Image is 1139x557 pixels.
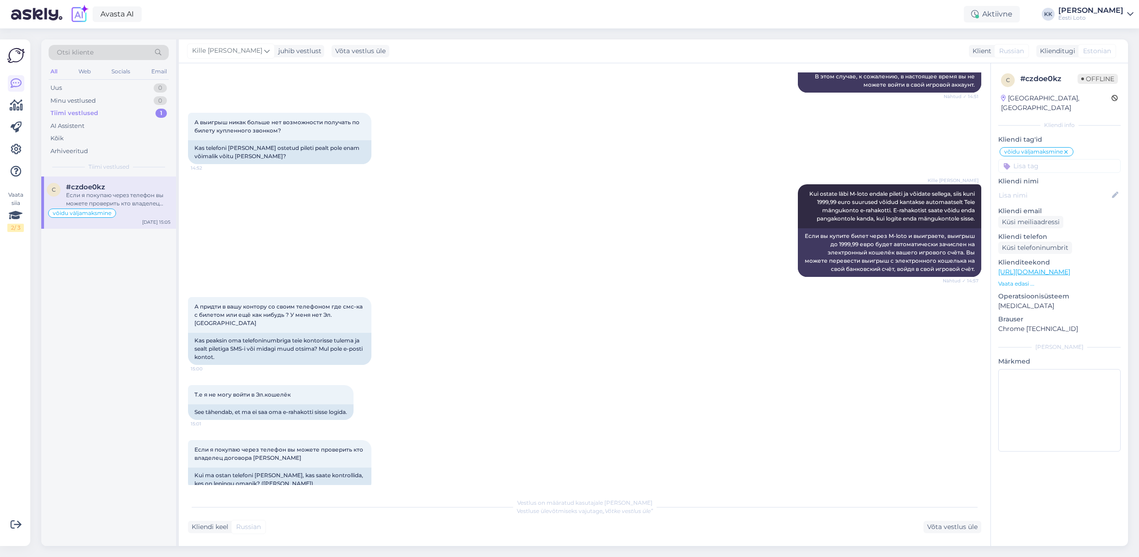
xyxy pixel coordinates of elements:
p: Brauser [998,314,1121,324]
div: Küsi telefoninumbrit [998,242,1072,254]
div: Minu vestlused [50,96,96,105]
a: Avasta AI [93,6,142,22]
a: [PERSON_NAME]Eesti Loto [1058,7,1133,22]
div: KK [1042,8,1055,21]
span: 15:00 [191,365,225,372]
span: Nähtud ✓ 14:51 [944,93,979,100]
span: c [1006,77,1010,83]
div: Klienditugi [1036,46,1075,56]
div: Если вы купите билет через M-loto и выиграете, выигрыш до 1999,99 евро будет автоматически зачисл... [798,228,981,277]
div: Socials [110,66,132,77]
div: Aktiivne [964,6,1020,22]
div: Küsi meiliaadressi [998,216,1063,228]
span: Nähtud ✓ 14:57 [943,277,979,284]
span: А придти в вашу контору со своим телефоном где смс-ка с билетом или ещё как нибудь ? У меня нет Э... [194,303,364,326]
span: Tiimi vestlused [88,163,129,171]
span: Otsi kliente [57,48,94,57]
span: Vestlus on määratud kasutajale [PERSON_NAME] [517,499,652,506]
div: # czdoe0kz [1020,73,1078,84]
span: võidu väljamaksmine [53,210,111,216]
div: В этом случае, к сожалению, в настоящее время вы не можете войти в свой игровой аккаунт. [798,69,981,93]
i: „Võtke vestlus üle” [603,507,653,514]
span: Если я покупаю через телефон вы можете проверить кто владелец договора [PERSON_NAME] [194,446,365,461]
div: 0 [154,83,167,93]
div: Klient [969,46,991,56]
span: #czdoe0kz [66,183,105,191]
p: Operatsioonisüsteem [998,292,1121,301]
div: 0 [154,96,167,105]
p: Kliendi telefon [998,232,1121,242]
div: Eesti Loto [1058,14,1123,22]
img: Askly Logo [7,47,25,64]
p: Klienditeekond [998,258,1121,267]
div: See tähendab, et ma ei saa oma e-rahakotti sisse logida. [188,404,354,420]
span: võidu väljamaksmine [1004,149,1063,154]
input: Lisa tag [998,159,1121,173]
div: Uus [50,83,62,93]
div: Kliendi info [998,121,1121,129]
span: Vestluse ülevõtmiseks vajutage [517,507,653,514]
div: Kliendi keel [188,522,228,532]
div: Если я покупаю через телефон вы можете проверить кто владелец договора [PERSON_NAME] [66,191,171,208]
div: 1 [155,109,167,118]
div: Vaata siia [7,191,24,232]
div: Kõik [50,134,64,143]
div: Kui ma ostan telefoni [PERSON_NAME], kas saate kontrollida, kes on lepingu omanik? ([PERSON_NAME]) [188,468,371,491]
div: Kas peaksin oma telefoninumbriga teie kontorisse tulema ja sealt piletiga SMS-i või midagi muud o... [188,333,371,365]
div: [GEOGRAPHIC_DATA], [GEOGRAPHIC_DATA] [1001,94,1111,113]
div: [PERSON_NAME] [998,343,1121,351]
div: Arhiveeritud [50,147,88,156]
span: Kille [PERSON_NAME] [192,46,262,56]
p: Märkmed [998,357,1121,366]
p: Kliendi tag'id [998,135,1121,144]
input: Lisa nimi [999,190,1110,200]
span: Kille [PERSON_NAME] [928,177,979,184]
div: All [49,66,59,77]
div: juhib vestlust [275,46,321,56]
div: [DATE] 15:05 [142,219,171,226]
p: Chrome [TECHNICAL_ID] [998,324,1121,334]
div: Web [77,66,93,77]
span: Russian [999,46,1024,56]
div: Tiimi vestlused [50,109,98,118]
span: Т.е я не могу войти в Эл.кошелёк [194,391,291,398]
div: Võta vestlus üle [332,45,389,57]
span: А выигрыш никак больше нет возможности получать по билету купленного звонком? [194,119,361,134]
div: Kas telefoni [PERSON_NAME] ostetud pileti pealt pole enam võimalik võitu [PERSON_NAME]? [188,140,371,164]
span: Russian [236,522,261,532]
a: [URL][DOMAIN_NAME] [998,268,1070,276]
div: AI Assistent [50,121,84,131]
p: [MEDICAL_DATA] [998,301,1121,311]
p: Vaata edasi ... [998,280,1121,288]
span: 15:01 [191,420,225,427]
p: Kliendi nimi [998,176,1121,186]
p: Kliendi email [998,206,1121,216]
span: Offline [1078,74,1118,84]
div: Email [149,66,169,77]
span: Estonian [1083,46,1111,56]
img: explore-ai [70,5,89,24]
span: 14:52 [191,165,225,171]
div: [PERSON_NAME] [1058,7,1123,14]
div: Võta vestlus üle [923,521,981,533]
span: Kui ostate läbi M-loto endale pileti ja võidate sellega, siis kuni 1999,99 euro suurused võidud k... [809,190,976,222]
span: c [52,186,56,193]
div: 2 / 3 [7,224,24,232]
